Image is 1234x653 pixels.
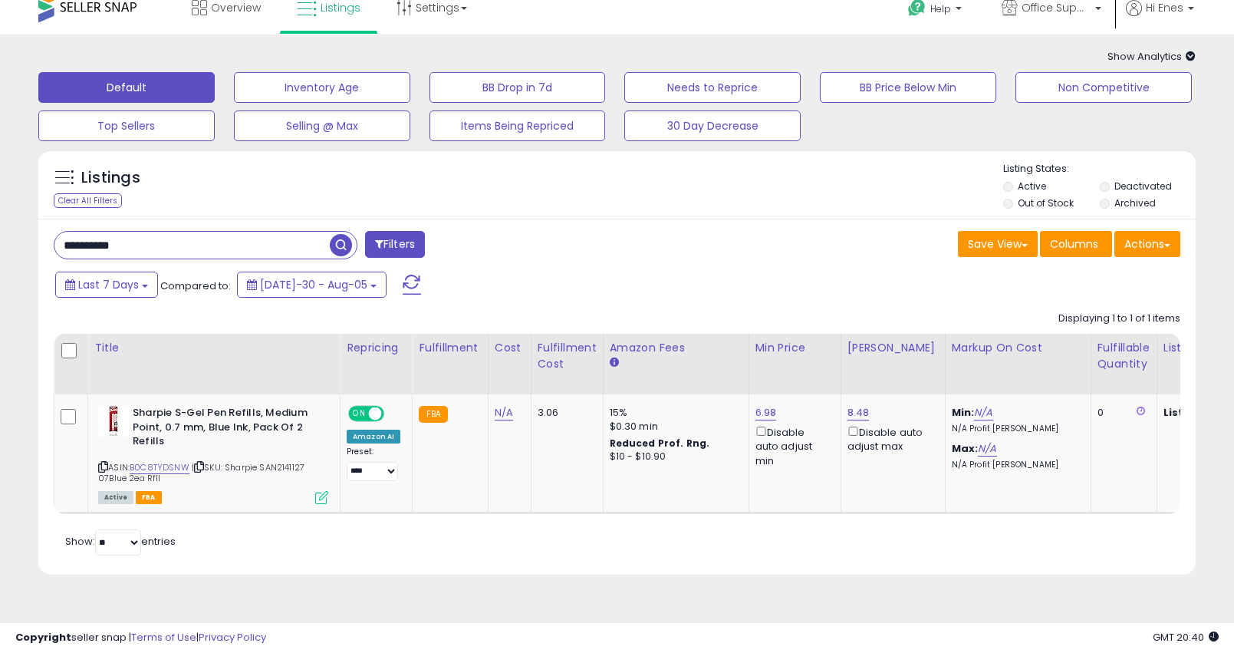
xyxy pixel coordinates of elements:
[1153,630,1219,645] span: 2025-08-13 20:40 GMT
[755,424,829,468] div: Disable auto adjust min
[429,72,606,103] button: BB Drop in 7d
[78,277,139,292] span: Last 7 Days
[610,356,619,370] small: Amazon Fees.
[419,340,481,356] div: Fulfillment
[234,72,410,103] button: Inventory Age
[930,2,951,15] span: Help
[952,424,1079,434] p: N/A Profit [PERSON_NAME]
[350,407,369,420] span: ON
[847,405,870,420] a: 8.48
[952,405,975,420] b: Min:
[1058,312,1180,326] div: Displaying 1 to 1 of 1 items
[1097,340,1150,372] div: Fulfillable Quantity
[54,193,122,208] div: Clear All Filters
[974,405,992,420] a: N/A
[1018,196,1074,209] label: Out of Stock
[260,277,367,292] span: [DATE]-30 - Aug-05
[234,110,410,141] button: Selling @ Max
[1114,196,1156,209] label: Archived
[1114,231,1180,257] button: Actions
[610,450,737,463] div: $10 - $10.90
[15,631,266,645] div: seller snap | |
[1040,231,1112,257] button: Columns
[199,630,266,645] a: Privacy Policy
[347,447,400,481] div: Preset:
[820,72,996,103] button: BB Price Below Min
[1018,180,1046,193] label: Active
[65,534,176,549] span: Show: entries
[610,340,742,356] div: Amazon Fees
[952,340,1084,356] div: Markup on Cost
[98,461,304,484] span: | SKU: Sharpie SAN2141127 07Blue 2ea Rfll
[160,279,231,293] span: Compared to:
[98,491,133,504] span: All listings currently available for purchase on Amazon
[1114,180,1172,193] label: Deactivated
[15,630,71,645] strong: Copyright
[1163,405,1233,420] b: Listed Price:
[131,630,196,645] a: Terms of Use
[136,491,162,504] span: FBA
[847,340,939,356] div: [PERSON_NAME]
[538,406,591,420] div: 3.06
[347,340,406,356] div: Repricing
[38,110,215,141] button: Top Sellers
[624,72,801,103] button: Needs to Reprice
[610,437,710,450] b: Reduced Prof. Rng.
[495,340,525,356] div: Cost
[382,407,406,420] span: OFF
[624,110,801,141] button: 30 Day Decrease
[429,110,606,141] button: Items Being Repriced
[755,405,777,420] a: 6.98
[952,441,979,456] b: Max:
[94,340,334,356] div: Title
[130,461,189,474] a: B0C8TYDSNW
[1015,72,1192,103] button: Non Competitive
[1097,406,1145,420] div: 0
[610,406,737,420] div: 15%
[952,460,1079,470] p: N/A Profit [PERSON_NAME]
[610,420,737,434] div: $0.30 min
[978,441,996,457] a: N/A
[55,272,158,298] button: Last 7 Days
[755,340,834,356] div: Min Price
[538,340,597,372] div: Fulfillment Cost
[1050,236,1098,252] span: Columns
[98,406,328,503] div: ASIN:
[365,231,425,258] button: Filters
[98,406,129,437] img: 41u2i8I2lxL._SL40_.jpg
[38,72,215,103] button: Default
[419,406,447,423] small: FBA
[133,406,319,453] b: Sharpie S-Gel Pen Refills, Medium Point, 0.7 mm, Blue Ink, Pack Of 2 Refills
[237,272,387,298] button: [DATE]-30 - Aug-05
[958,231,1038,257] button: Save View
[847,424,933,453] div: Disable auto adjust max
[81,167,140,189] h5: Listings
[945,334,1091,394] th: The percentage added to the cost of goods (COGS) that forms the calculator for Min & Max prices.
[1107,49,1196,64] span: Show Analytics
[347,430,400,444] div: Amazon AI
[1003,162,1196,176] p: Listing States:
[495,405,513,420] a: N/A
